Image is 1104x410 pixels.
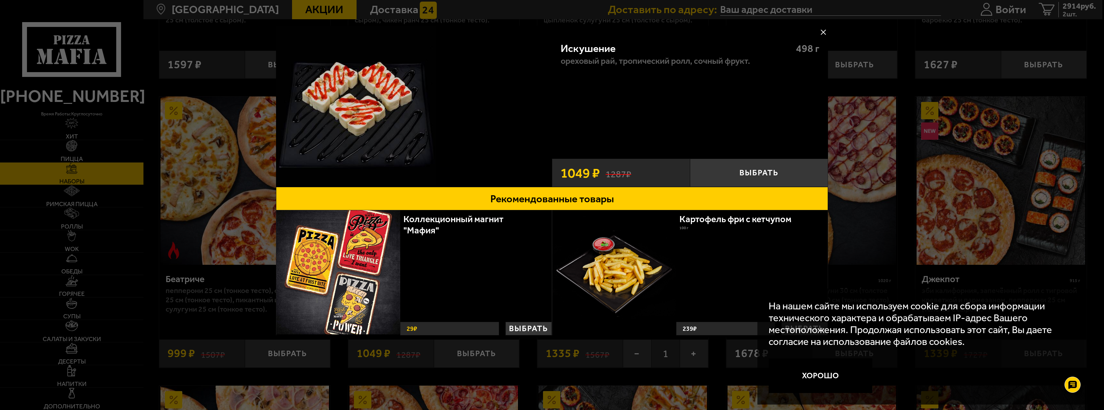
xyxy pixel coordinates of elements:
[403,213,504,235] a: Коллекционный магнит "Мафия"
[561,56,750,66] p: Ореховый рай, Тропический ролл, Сочный фрукт.
[276,26,552,187] a: Искушение
[679,226,688,230] span: 100 г
[505,322,552,335] button: Выбрать
[560,166,600,180] span: 1049 ₽
[796,42,819,54] span: 498 г
[405,322,419,335] strong: 29 ₽
[606,167,631,179] s: 1287 ₽
[769,300,1073,348] p: На нашем сайте мы используем cookie для сбора информации технического характера и обрабатываем IP...
[276,187,828,210] button: Рекомендованные товары
[276,26,436,186] img: Искушение
[690,159,828,187] button: Выбрать
[769,358,872,393] button: Хорошо
[561,42,788,55] div: Искушение
[679,213,803,224] a: Картофель фри с кетчупом
[681,322,698,335] strong: 239 ₽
